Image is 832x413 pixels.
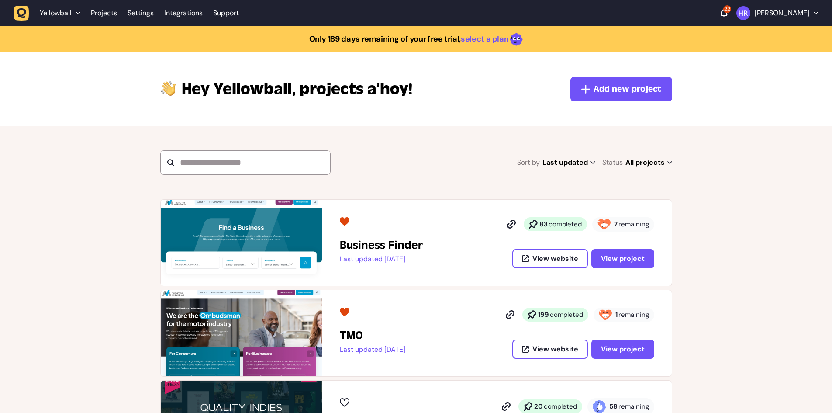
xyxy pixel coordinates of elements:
[615,310,618,319] strong: 1
[532,346,578,353] span: View website
[160,79,176,97] img: hi-hand
[14,5,86,21] button: Yellowball
[534,402,543,411] strong: 20
[594,83,661,95] span: Add new project
[40,9,72,17] span: Yellowball
[609,402,618,411] strong: 58
[164,5,203,21] a: Integrations
[538,310,549,319] strong: 199
[736,6,818,20] button: [PERSON_NAME]
[570,77,672,101] button: Add new project
[532,255,578,262] span: View website
[340,255,423,264] p: Last updated [DATE]
[461,34,508,44] a: select a plan
[213,9,239,17] a: Support
[544,402,577,411] span: completed
[591,249,654,268] button: View project
[736,6,750,20] img: Harry Robinson
[182,79,412,100] p: projects a’hoy!
[182,79,296,100] span: Yellowball
[602,156,623,169] span: Status
[161,290,322,376] img: TMO
[755,9,809,17] p: [PERSON_NAME]
[723,5,731,13] div: 22
[618,220,649,229] span: remaining
[128,5,154,21] a: Settings
[340,238,423,252] h2: Business Finder
[601,254,645,263] span: View project
[340,329,405,343] h2: TMO
[512,340,588,359] button: View website
[618,310,649,319] span: remaining
[512,249,588,268] button: View website
[601,344,645,354] span: View project
[539,220,548,229] strong: 83
[591,340,654,359] button: View project
[309,34,461,44] strong: Only 189 days remaining of your free trial,
[618,402,649,411] span: remaining
[550,310,583,319] span: completed
[549,220,582,229] span: completed
[161,200,322,286] img: Business Finder
[340,345,405,354] p: Last updated [DATE]
[625,156,672,169] span: All projects
[517,156,540,169] span: Sort by
[91,5,117,21] a: Projects
[510,33,523,46] img: emoji
[542,156,595,169] span: Last updated
[614,220,618,229] strong: 7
